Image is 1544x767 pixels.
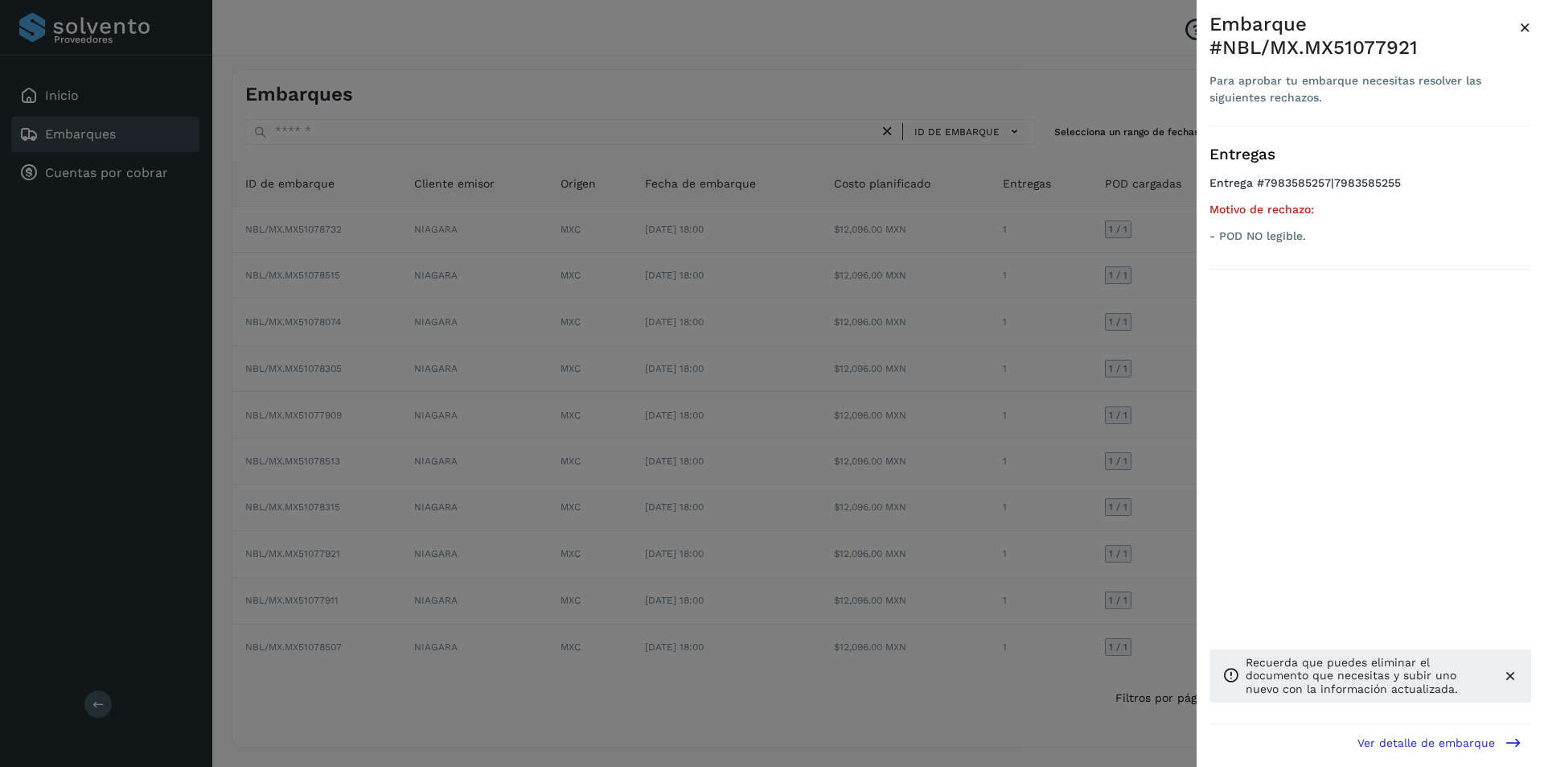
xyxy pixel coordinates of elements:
[1209,13,1519,60] div: Embarque #NBL/MX.MX51077921
[1357,737,1495,748] span: Ver detalle de embarque
[1209,229,1531,243] p: - POD NO legible.
[1209,72,1519,106] div: Para aprobar tu embarque necesitas resolver las siguientes rechazos.
[1348,724,1531,761] button: Ver detalle de embarque
[1519,16,1531,39] span: ×
[1209,203,1531,216] h5: Motivo de rechazo:
[1246,656,1489,696] p: Recuerda que puedes eliminar el documento que necesitas y subir uno nuevo con la información actu...
[1519,13,1531,42] button: Close
[1209,146,1531,164] h3: Entregas
[1209,176,1531,203] h4: Entrega #7983585257|7983585255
